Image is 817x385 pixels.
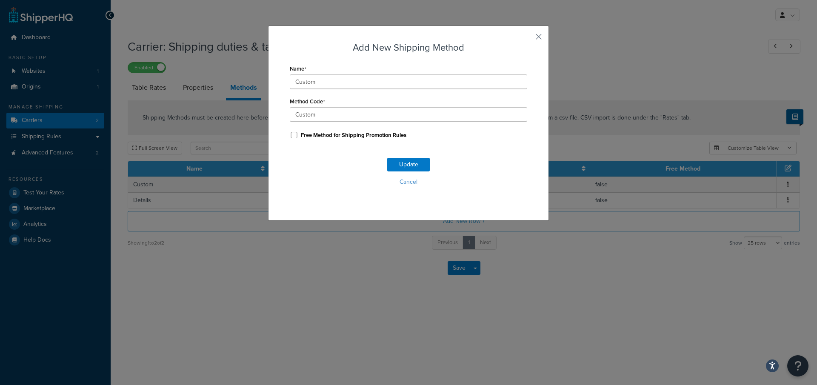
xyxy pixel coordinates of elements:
button: Update [387,158,430,171]
h3: Add New Shipping Method [290,41,527,54]
label: Method Code [290,98,325,105]
button: Cancel [290,176,527,188]
label: Free Method for Shipping Promotion Rules [301,131,406,139]
label: Name [290,66,306,72]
